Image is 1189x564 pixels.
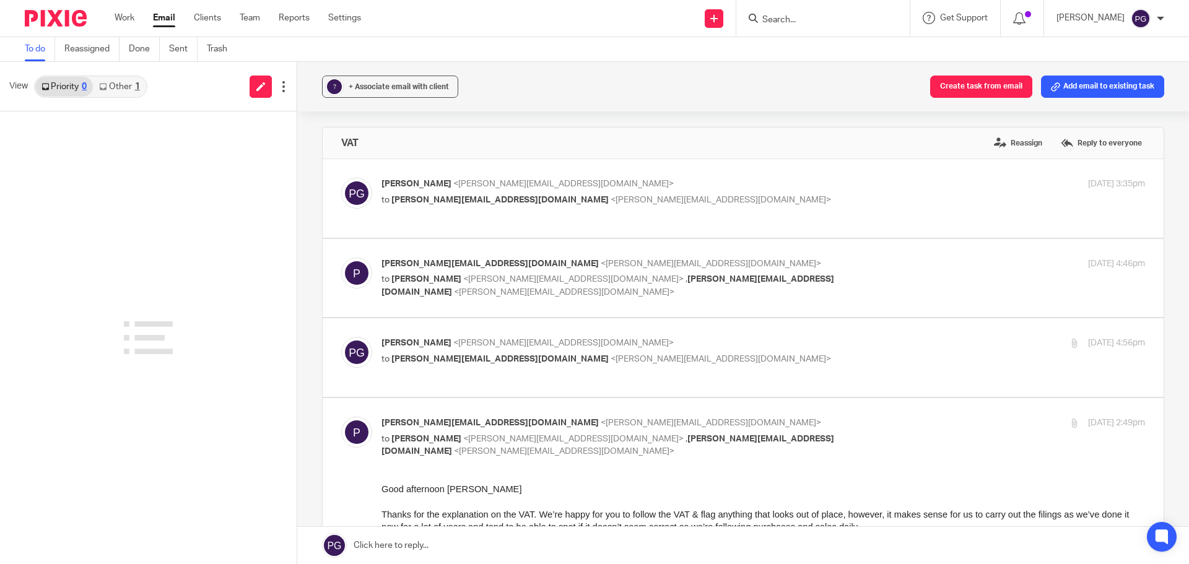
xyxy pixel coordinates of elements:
div: ? [327,79,342,94]
input: Search [761,15,873,26]
span: [PERSON_NAME][EMAIL_ADDRESS][DOMAIN_NAME] [381,419,599,427]
a: Email [153,12,175,24]
span: [PERSON_NAME][EMAIL_ADDRESS][DOMAIN_NAME] [381,275,834,297]
span: [PERSON_NAME] [391,435,461,443]
h4: VAT [341,137,359,149]
span: <[PERSON_NAME][EMAIL_ADDRESS][DOMAIN_NAME]> [454,288,674,297]
a: Tide Statements [209,89,274,99]
span: to [381,275,390,284]
a: Reports [279,12,310,24]
span: <[PERSON_NAME][EMAIL_ADDRESS][DOMAIN_NAME]> [454,447,674,456]
a: To do [25,37,55,61]
span: <[PERSON_NAME][EMAIL_ADDRESS][DOMAIN_NAME]> [453,180,674,188]
img: svg%3E [341,178,372,209]
p: [DATE] 4:46pm [1088,258,1145,271]
p: [PERSON_NAME] [1056,12,1125,24]
span: <[PERSON_NAME][EMAIL_ADDRESS][DOMAIN_NAME]> [601,419,821,427]
img: svg%3E [1131,9,1151,28]
span: [PERSON_NAME][EMAIL_ADDRESS][DOMAIN_NAME] [391,196,609,204]
label: Reassign [991,134,1045,152]
img: svg%3E [341,337,372,368]
label: Reply to everyone [1058,134,1145,152]
a: Trash [207,37,237,61]
div: 1 [135,82,140,91]
a: Done [129,37,160,61]
span: <[PERSON_NAME][EMAIL_ADDRESS][DOMAIN_NAME]> [611,196,831,204]
span: , [686,275,687,284]
img: svg%3E [341,417,372,448]
button: Create task from email [930,76,1032,98]
img: Pixie [25,10,87,27]
a: Team [240,12,260,24]
button: ? + Associate email with client [322,76,458,98]
a: Sent [169,37,198,61]
span: Get Support [940,14,988,22]
span: to [381,355,390,363]
img: svg%3E [341,258,372,289]
p: [DATE] 4:56pm [1088,337,1145,350]
span: [PERSON_NAME][EMAIL_ADDRESS][DOMAIN_NAME] [391,355,609,363]
p: [DATE] 2:49pm [1088,417,1145,430]
span: + Associate email with client [349,83,449,90]
span: <[PERSON_NAME][EMAIL_ADDRESS][DOMAIN_NAME]> [453,339,674,347]
span: [PERSON_NAME][EMAIL_ADDRESS][DOMAIN_NAME] [381,259,599,268]
span: [PERSON_NAME] [391,275,461,284]
span: , [686,435,687,443]
span: to [381,435,390,443]
a: Priority0 [35,77,93,97]
a: Reassigned [64,37,120,61]
sup: st [432,532,437,540]
span: <[PERSON_NAME][EMAIL_ADDRESS][DOMAIN_NAME]> [611,355,831,363]
span: <[PERSON_NAME][EMAIL_ADDRESS][DOMAIN_NAME]> [463,275,684,284]
a: Settings [328,12,361,24]
a: Work [115,12,134,24]
span: View [9,80,28,93]
span: [PERSON_NAME] [381,339,451,347]
a: Clients [194,12,221,24]
span: <[PERSON_NAME][EMAIL_ADDRESS][DOMAIN_NAME]> [601,259,821,268]
span: [PERSON_NAME] [381,180,451,188]
div: 0 [82,82,87,91]
span: <[PERSON_NAME][EMAIL_ADDRESS][DOMAIN_NAME]> [463,435,684,443]
p: [DATE] 3:35pm [1088,178,1145,191]
span: to [381,196,390,204]
button: Add email to existing task [1041,76,1164,98]
a: Other1 [93,77,146,97]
